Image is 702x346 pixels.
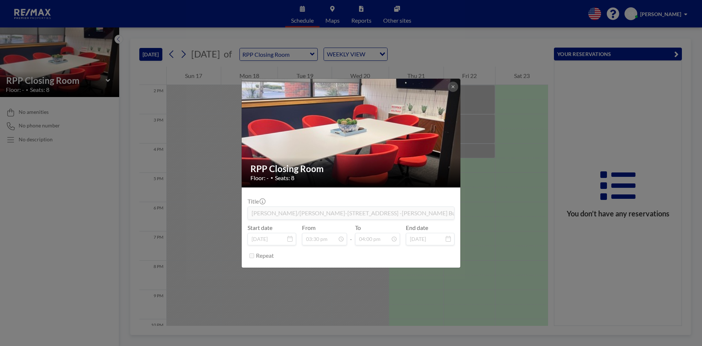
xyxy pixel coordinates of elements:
[271,175,273,181] span: •
[302,224,316,231] label: From
[256,252,274,259] label: Repeat
[355,224,361,231] label: To
[248,198,265,205] label: Title
[248,224,272,231] label: Start date
[250,174,269,182] span: Floor: -
[248,207,454,219] input: (No title)
[406,224,428,231] label: End date
[250,163,452,174] h2: RPP Closing Room
[275,174,294,182] span: Seats: 8
[350,227,352,243] span: -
